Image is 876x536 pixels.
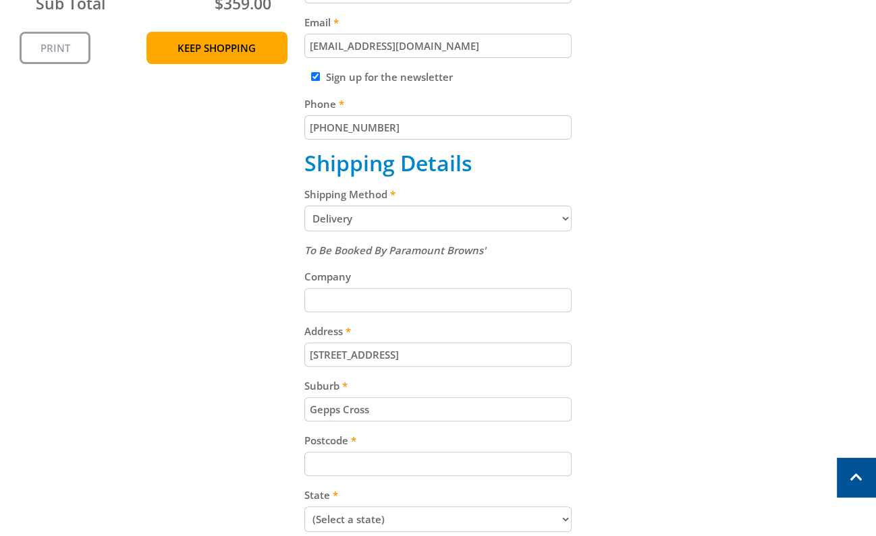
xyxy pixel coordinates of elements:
[20,32,90,64] a: Print
[304,115,572,140] input: Please enter your telephone number.
[304,397,572,421] input: Please enter your suburb.
[326,70,453,84] label: Sign up for the newsletter
[304,34,572,58] input: Please enter your email address.
[304,268,572,285] label: Company
[304,432,572,448] label: Postcode
[304,343,572,367] input: Please enter your address.
[304,14,572,30] label: Email
[304,487,572,503] label: State
[304,96,572,112] label: Phone
[304,150,572,176] h2: Shipping Details
[304,186,572,202] label: Shipping Method
[304,323,572,339] label: Address
[304,452,572,476] input: Please enter your postcode.
[304,506,572,532] select: Please select your state.
[304,243,486,257] em: To Be Booked By Paramount Browns'
[304,378,572,394] label: Suburb
[146,32,288,64] a: Keep Shopping
[304,206,572,231] select: Please select a shipping method.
